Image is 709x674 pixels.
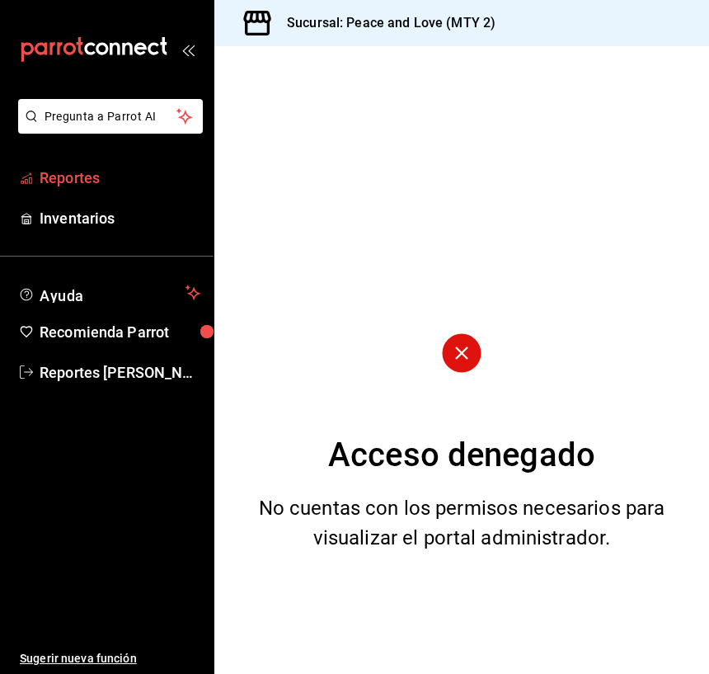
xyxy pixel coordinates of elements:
[328,431,595,480] div: Acceso denegado
[274,13,495,33] h3: Sucursal: Peace and Love (MTY 2)
[40,283,179,303] span: Ayuda
[18,99,203,134] button: Pregunta a Parrot AI
[181,43,195,56] button: open_drawer_menu
[40,321,200,343] span: Recomienda Parrot
[12,120,203,137] a: Pregunta a Parrot AI
[40,207,200,229] span: Inventarios
[238,493,686,553] div: No cuentas con los permisos necesarios para visualizar el portal administrador.
[40,361,200,384] span: Reportes [PERSON_NAME]
[45,108,177,125] span: Pregunta a Parrot AI
[20,650,200,667] span: Sugerir nueva función
[40,167,200,189] span: Reportes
